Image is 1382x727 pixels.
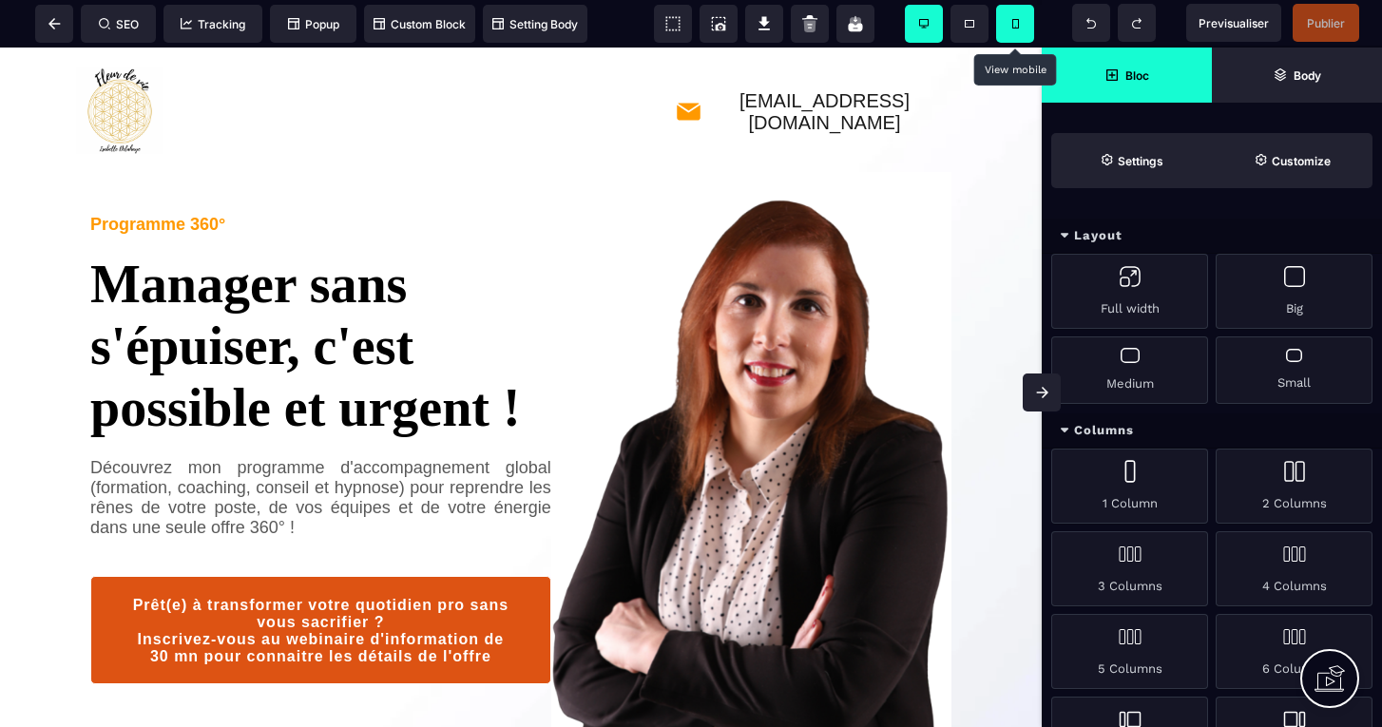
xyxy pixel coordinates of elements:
div: 4 Columns [1216,531,1372,606]
span: Tracking [181,17,245,31]
div: 5 Columns [1051,614,1208,689]
text: Programme 360° [90,167,225,186]
div: 1 Column [1051,449,1208,524]
div: Découvrez mon programme d'accompagnement global (formation, coaching, conseil et hypnose) pour re... [90,411,551,490]
span: Custom Block [374,17,466,31]
span: Open Style Manager [1212,133,1372,188]
span: SEO [99,17,139,31]
img: 8aeef015e0ebd4251a34490ffea99928_mail.png [675,50,702,78]
span: Previsualiser [1199,16,1269,30]
span: Setting Body [492,17,578,31]
div: Full width [1051,254,1208,329]
span: Screenshot [700,5,738,43]
strong: Customize [1272,154,1331,168]
div: 3 Columns [1051,531,1208,606]
button: Prêt(e) à transformer votre quotidien pro sans vous sacrifier ?Inscrivez-vous au webinaire d'info... [90,528,551,637]
strong: Settings [1118,154,1163,168]
div: Small [1216,336,1372,404]
text: [EMAIL_ADDRESS][DOMAIN_NAME] [702,43,947,86]
div: 6 Columns [1216,614,1372,689]
div: Medium [1051,336,1208,404]
div: Big [1216,254,1372,329]
div: 2 Columns [1216,449,1372,524]
span: Settings [1051,133,1212,188]
span: View components [654,5,692,43]
img: fddb039ee2cd576d9691c5ef50e92217_Logo.png [76,19,163,106]
div: Columns [1042,413,1382,449]
div: Layout [1042,219,1382,254]
span: Popup [288,17,339,31]
span: Preview [1186,4,1281,42]
span: Publier [1307,16,1345,30]
span: Open Blocks [1042,48,1212,103]
img: 7afc97e346fcc617bdea725c9d233a4a_Sans_titre_(1080_x_1720_px)_(1080_x_1550_px).png [551,124,951,699]
strong: Bloc [1125,68,1149,83]
strong: Body [1294,68,1321,83]
span: Open Layer Manager [1212,48,1382,103]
